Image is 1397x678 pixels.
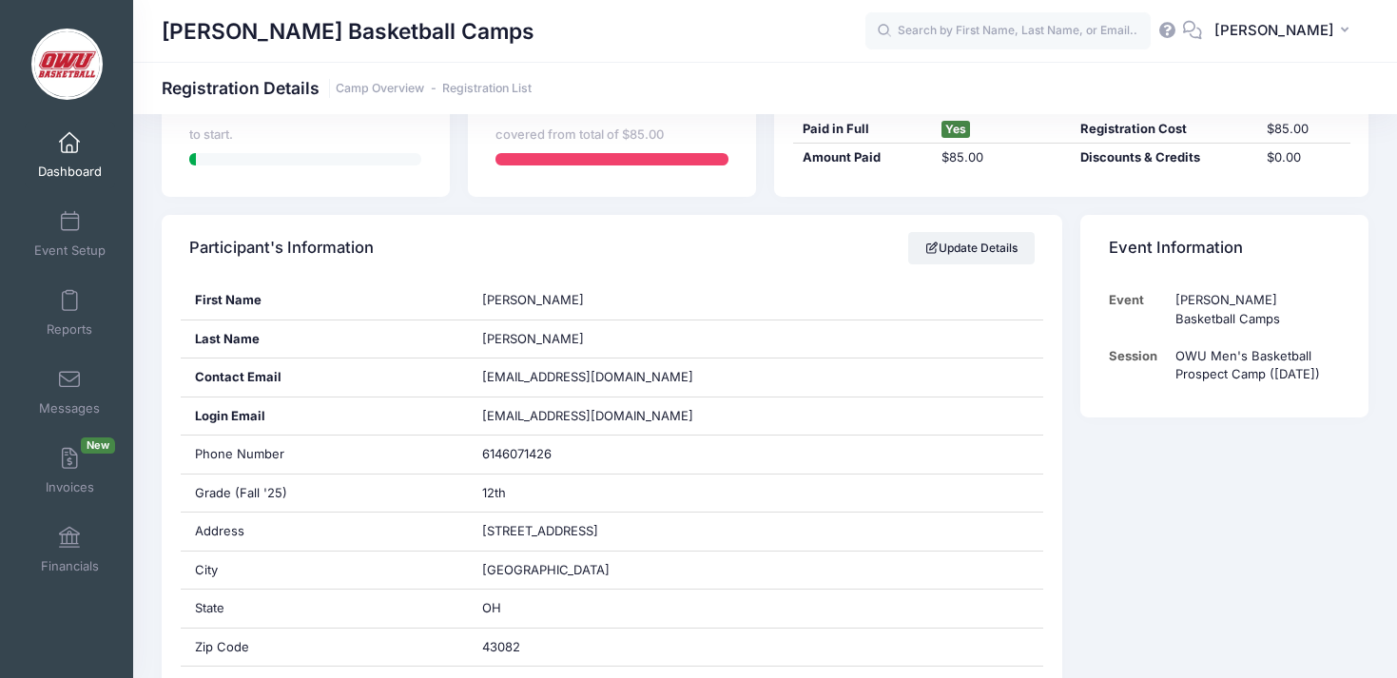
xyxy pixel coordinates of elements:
[793,120,932,139] div: Paid in Full
[336,82,424,96] a: Camp Overview
[46,479,94,495] span: Invoices
[482,562,610,577] span: [GEOGRAPHIC_DATA]
[1214,20,1334,41] span: [PERSON_NAME]
[181,397,469,436] div: Login Email
[482,369,693,384] span: [EMAIL_ADDRESS][DOMAIN_NAME]
[1109,338,1167,394] td: Session
[47,321,92,338] span: Reports
[181,358,469,397] div: Contact Email
[908,232,1035,264] a: Update Details
[38,164,102,180] span: Dashboard
[25,280,115,346] a: Reports
[181,475,469,513] div: Grade (Fall '25)
[25,201,115,267] a: Event Setup
[41,558,99,574] span: Financials
[865,12,1151,50] input: Search by First Name, Last Name, or Email...
[482,600,501,615] span: OH
[181,590,469,628] div: State
[482,639,520,654] span: 43082
[25,516,115,583] a: Financials
[1257,120,1350,139] div: $85.00
[1166,338,1340,394] td: OWU Men's Basketball Prospect Camp ([DATE])
[25,122,115,188] a: Dashboard
[181,320,469,358] div: Last Name
[81,437,115,454] span: New
[1109,222,1243,276] h4: Event Information
[189,222,374,276] h4: Participant's Information
[189,126,421,145] div: to start.
[181,281,469,320] div: First Name
[181,629,469,667] div: Zip Code
[1202,10,1368,53] button: [PERSON_NAME]
[932,148,1071,167] div: $85.00
[482,485,506,500] span: 12th
[162,78,532,98] h1: Registration Details
[482,446,552,461] span: 6146071426
[1257,148,1350,167] div: $0.00
[1166,281,1340,338] td: [PERSON_NAME] Basketball Camps
[181,513,469,551] div: Address
[31,29,103,100] img: David Vogel Basketball Camps
[1072,120,1257,139] div: Registration Cost
[482,331,584,346] span: [PERSON_NAME]
[482,407,720,426] span: [EMAIL_ADDRESS][DOMAIN_NAME]
[25,437,115,504] a: InvoicesNew
[25,358,115,425] a: Messages
[1109,281,1167,338] td: Event
[1072,148,1257,167] div: Discounts & Credits
[495,126,728,145] div: covered from total of $85.00
[162,10,534,53] h1: [PERSON_NAME] Basketball Camps
[793,148,932,167] div: Amount Paid
[39,400,100,416] span: Messages
[482,292,584,307] span: [PERSON_NAME]
[482,523,598,538] span: [STREET_ADDRESS]
[181,436,469,474] div: Phone Number
[941,121,970,138] span: Yes
[442,82,532,96] a: Registration List
[34,242,106,259] span: Event Setup
[181,552,469,590] div: City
